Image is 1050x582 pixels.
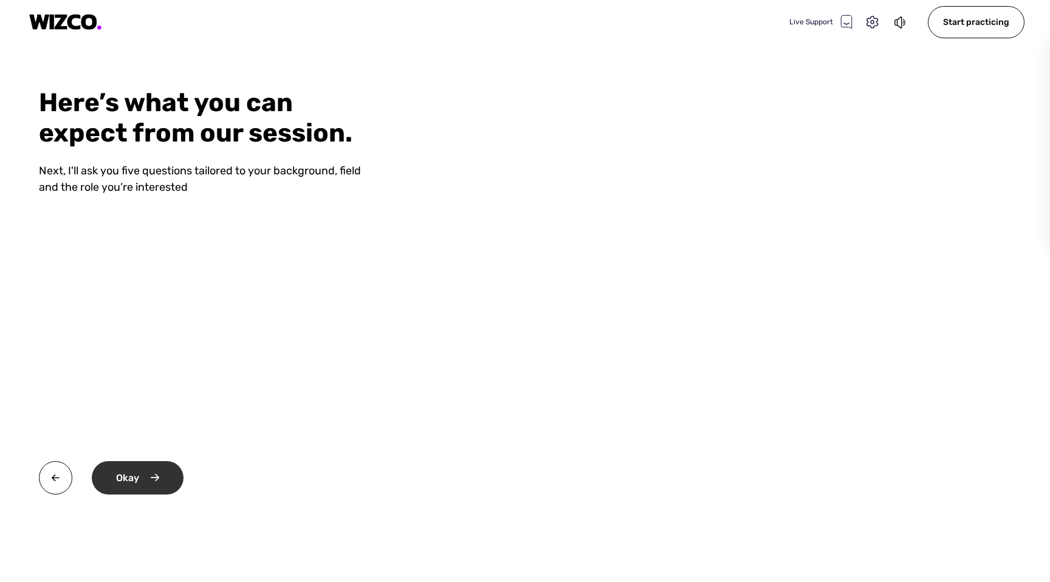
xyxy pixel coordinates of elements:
[29,14,102,30] img: logo
[928,6,1024,38] div: Start practicing
[789,15,853,29] div: Live Support
[39,163,381,196] div: Next, I'll ask you five questions tailored to your background, field and the role you’re interested
[39,461,72,495] img: twa0v+wMBzw8O7hXOoXfZwY4Rs7V4QQI7OXhSEnh6TzU1B8CMcie5QIvElVkpoMP8DJr7EI0p8Ns6ryRf5n4wFbqwEIwXmb+H...
[92,461,184,495] div: Okay
[39,87,381,148] div: Here’s what you can expect from our session.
